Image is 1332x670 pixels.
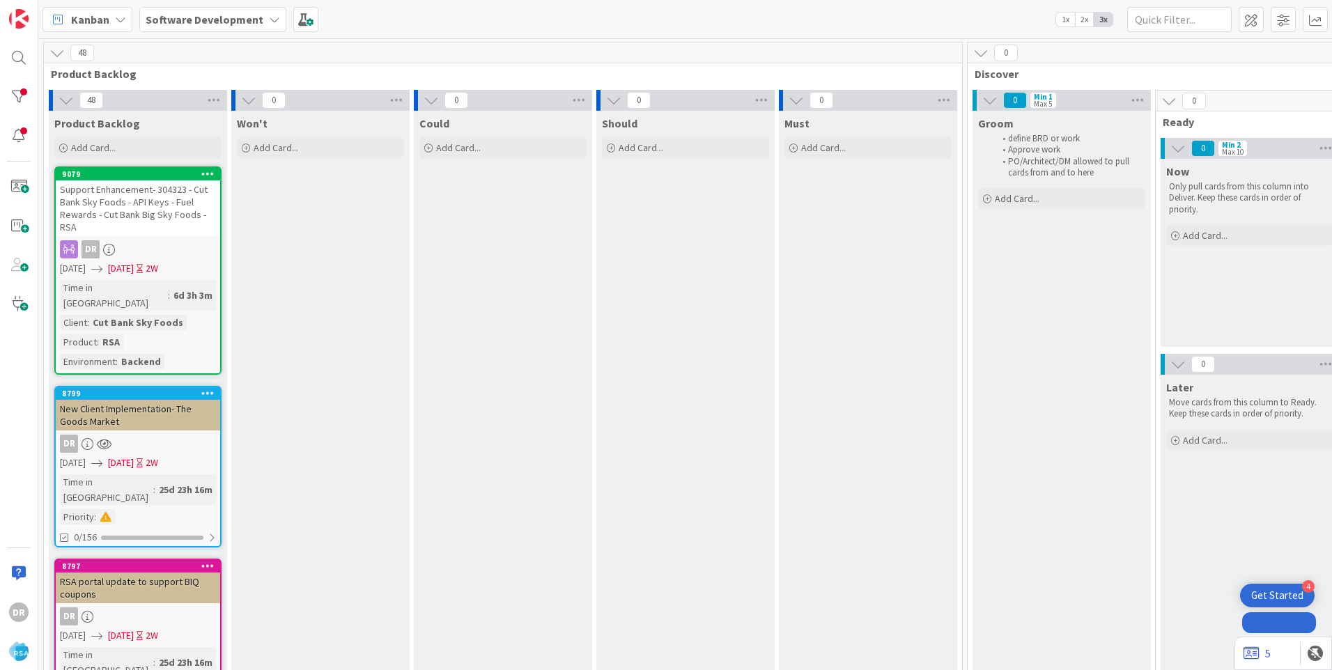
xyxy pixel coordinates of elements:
[87,315,89,330] span: :
[99,334,123,350] div: RSA
[56,435,220,453] div: DR
[444,92,468,109] span: 0
[168,288,170,303] span: :
[60,435,78,453] div: DR
[1056,13,1075,26] span: 1x
[60,607,78,625] div: DR
[975,67,1332,81] span: Discover
[619,141,663,154] span: Add Card...
[1183,229,1228,242] span: Add Card...
[1222,141,1241,148] div: Min 2
[254,141,298,154] span: Add Card...
[60,261,86,276] span: [DATE]
[978,116,1014,130] span: Groom
[60,509,94,524] div: Priority
[995,192,1039,205] span: Add Card...
[1075,13,1094,26] span: 2x
[1034,93,1053,100] div: Min 1
[89,315,187,330] div: Cut Bank Sky Foods
[54,386,222,547] a: 8799New Client Implementation- The Goods MarketDR[DATE][DATE]2WTime in [GEOGRAPHIC_DATA]:25d 23h ...
[1182,93,1206,109] span: 0
[810,92,833,109] span: 0
[108,455,134,470] span: [DATE]
[70,45,94,61] span: 48
[262,92,286,109] span: 0
[56,387,220,400] div: 8799
[97,334,99,350] span: :
[60,334,97,350] div: Product
[118,354,164,369] div: Backend
[56,607,220,625] div: DR
[419,116,449,130] span: Could
[56,572,220,603] div: RSA portal update to support BIQ coupons
[1163,115,1326,129] span: Ready
[1169,181,1331,215] p: Only pull cards from this column into Deliver. Keep these cards in order of priority.
[436,141,481,154] span: Add Card...
[62,169,220,179] div: 9079
[1094,13,1113,26] span: 3x
[116,354,118,369] span: :
[108,628,134,643] span: [DATE]
[995,133,1143,144] li: define BRD or work
[155,655,216,670] div: 25d 23h 16m
[1127,7,1232,32] input: Quick Filter...
[995,144,1143,155] li: Approve work
[784,116,810,130] span: Must
[60,455,86,470] span: [DATE]
[155,482,216,497] div: 25d 23h 16m
[1003,92,1027,109] span: 0
[71,11,109,28] span: Kanban
[153,482,155,497] span: :
[74,530,97,545] span: 0/156
[1222,148,1244,155] div: Max 10
[1034,100,1052,107] div: Max 5
[1191,356,1215,373] span: 0
[995,156,1143,179] li: PO/Architect/DM allowed to pull cards from and to here
[801,141,846,154] span: Add Card...
[94,509,96,524] span: :
[9,9,29,29] img: Visit kanbanzone.com
[54,116,140,130] span: Product Backlog
[146,261,158,276] div: 2W
[79,92,103,109] span: 48
[60,628,86,643] span: [DATE]
[1191,140,1215,157] span: 0
[146,13,263,26] b: Software Development
[71,141,116,154] span: Add Card...
[82,240,100,258] div: DR
[54,166,222,375] a: 9079Support Enhancement- 304323 - Cut Bank Sky Foods - API Keys - Fuel Rewards - Cut Bank Big Sky...
[602,116,637,130] span: Should
[56,400,220,430] div: New Client Implementation- The Goods Market
[1166,164,1189,178] span: Now
[237,116,268,130] span: Won't
[170,288,216,303] div: 6d 3h 3m
[62,389,220,398] div: 8799
[60,354,116,369] div: Environment
[9,602,29,622] div: DR
[153,655,155,670] span: :
[60,280,168,311] div: Time in [GEOGRAPHIC_DATA]
[56,180,220,236] div: Support Enhancement- 304323 - Cut Bank Sky Foods - API Keys - Fuel Rewards - Cut Bank Big Sky Foo...
[1251,589,1303,602] div: Get Started
[1302,580,1315,593] div: 4
[146,455,158,470] div: 2W
[1169,397,1331,420] p: Move cards from this column to Ready. Keep these cards in order of priority.
[56,387,220,430] div: 8799New Client Implementation- The Goods Market
[56,560,220,603] div: 8797RSA portal update to support BIQ coupons
[56,168,220,180] div: 9079
[56,168,220,236] div: 9079Support Enhancement- 304323 - Cut Bank Sky Foods - API Keys - Fuel Rewards - Cut Bank Big Sky...
[56,560,220,572] div: 8797
[62,561,220,571] div: 8797
[56,240,220,258] div: DR
[1166,380,1193,394] span: Later
[51,67,945,81] span: Product Backlog
[9,641,29,661] img: avatar
[1240,584,1315,607] div: Open Get Started checklist, remaining modules: 4
[60,315,87,330] div: Client
[108,261,134,276] span: [DATE]
[1183,434,1228,446] span: Add Card...
[1244,645,1271,662] a: 5
[994,45,1018,61] span: 0
[627,92,651,109] span: 0
[60,474,153,505] div: Time in [GEOGRAPHIC_DATA]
